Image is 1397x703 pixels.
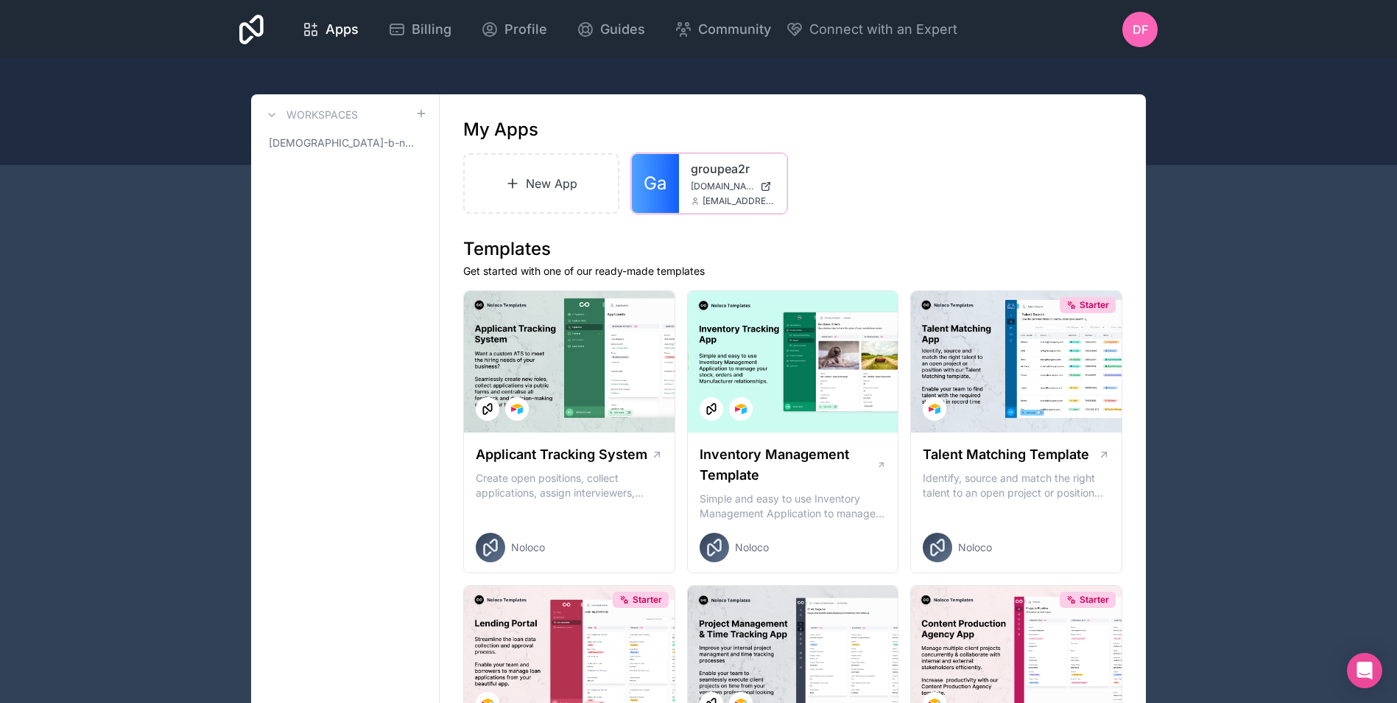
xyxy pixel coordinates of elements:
[1080,594,1109,606] span: Starter
[269,136,415,150] span: [DEMOGRAPHIC_DATA]-b-ni-fio-ngaindiro
[698,19,771,40] span: Community
[376,13,463,46] a: Billing
[600,19,645,40] span: Guides
[633,594,662,606] span: Starter
[923,471,1110,500] p: Identify, source and match the right talent to an open project or position with our Talent Matchi...
[786,19,957,40] button: Connect with an Expert
[958,540,992,555] span: Noloco
[476,471,663,500] p: Create open positions, collect applications, assign interviewers, centralise candidate feedback a...
[700,444,876,486] h1: Inventory Management Template
[1133,21,1148,38] span: DF
[469,13,559,46] a: Profile
[504,19,547,40] span: Profile
[700,492,887,521] p: Simple and easy to use Inventory Management Application to manage your stock, orders and Manufact...
[463,118,538,141] h1: My Apps
[286,108,358,122] h3: Workspaces
[691,160,775,178] a: groupea2r
[735,403,747,415] img: Airtable Logo
[809,19,957,40] span: Connect with an Expert
[476,444,647,465] h1: Applicant Tracking System
[511,403,523,415] img: Airtable Logo
[703,195,775,207] span: [EMAIL_ADDRESS][DOMAIN_NAME]
[463,264,1122,279] p: Get started with one of our ready-made templates
[644,172,666,195] span: Ga
[326,19,359,40] span: Apps
[632,154,679,213] a: Ga
[412,19,451,40] span: Billing
[463,153,619,214] a: New App
[663,13,783,46] a: Community
[735,540,769,555] span: Noloco
[691,181,775,192] a: [DOMAIN_NAME]
[263,106,358,124] a: Workspaces
[1347,653,1382,688] div: Open Intercom Messenger
[1080,299,1109,311] span: Starter
[691,181,754,192] span: [DOMAIN_NAME]
[565,13,657,46] a: Guides
[923,444,1089,465] h1: Talent Matching Template
[929,403,940,415] img: Airtable Logo
[463,237,1122,261] h1: Templates
[511,540,545,555] span: Noloco
[263,130,427,156] a: [DEMOGRAPHIC_DATA]-b-ni-fio-ngaindiro
[290,13,370,46] a: Apps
